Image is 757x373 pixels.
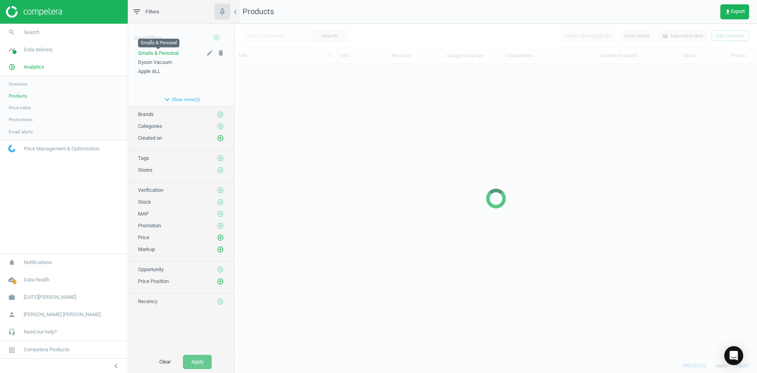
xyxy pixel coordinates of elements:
[9,81,28,87] span: Overview
[217,246,224,253] i: add_circle_outline
[24,328,57,336] span: Need our help?
[217,210,224,217] i: add_circle_outline
[216,210,224,218] button: add_circle_outline
[24,259,52,266] span: Notifications
[4,307,19,322] i: person
[24,46,52,53] span: Data delivery
[6,6,62,18] img: ajHJNr6hYgQAAAAASUVORK5CYII=
[24,311,101,318] span: [PERSON_NAME] [PERSON_NAME]
[4,42,19,57] i: timeline
[231,7,240,17] i: chevron_left
[217,155,224,162] i: add_circle_outline
[216,222,224,230] button: add_circle_outline
[4,25,19,40] i: search
[162,95,172,104] i: expand_more
[24,145,99,152] span: Price Management & Optimization
[217,187,224,194] i: add_circle_outline
[216,266,224,274] button: add_circle_outline
[4,290,19,305] i: work
[24,29,39,36] span: Search
[24,346,69,353] span: Competera Products
[24,276,49,283] span: Data health
[138,278,169,284] span: Price Position
[8,145,15,152] img: wGWNvw8QSZomAAAAABJRU5ErkJggg==
[217,266,224,273] i: add_circle_outline
[217,234,224,241] i: add_circle_outline
[9,93,27,99] span: Products
[138,199,151,205] span: Stock
[724,346,743,365] div: Open Intercom Messenger
[138,234,149,240] span: Price
[4,324,19,339] i: headset_mic
[720,4,749,19] button: get_appExport
[138,39,179,47] div: Smalls & Personal
[216,246,224,253] button: add_circle_outline
[4,255,19,270] i: notifications
[217,135,224,142] i: add_circle_outline
[4,272,19,287] i: cloud_done
[216,198,224,206] button: add_circle_outline
[128,93,234,106] button: expand_moreShow more(3)
[217,222,224,229] i: add_circle_outline
[216,111,224,118] button: add_circle_outline
[138,123,162,129] span: Categories
[725,9,745,15] span: Export
[106,361,126,371] button: chevron_left
[138,266,164,272] span: Opportunity
[138,223,161,229] span: Promotion
[183,355,212,369] button: Apply
[206,49,213,57] button: edit
[9,105,31,111] span: Price index
[111,361,121,371] i: chevron_left
[24,294,76,301] span: [DATE][PERSON_NAME]
[24,64,44,71] span: Analytics
[151,355,179,369] button: Clear
[138,187,163,193] span: Verification
[138,111,154,117] span: Brands
[216,134,224,142] button: add_circle_outline
[9,129,33,135] span: Email alerts
[4,60,19,75] i: pie_chart_outlined
[217,199,224,206] i: add_circle_outline
[216,166,224,174] button: add_circle_outline
[242,7,274,16] span: Products
[138,50,179,56] span: Smalls & Personal
[9,116,33,123] span: Promotions
[216,277,224,285] button: add_circle_outline
[213,34,220,41] i: add_circle_outline
[725,9,731,15] i: get_app
[216,154,224,162] button: add_circle_outline
[217,123,224,130] i: add_circle_outline
[217,49,224,57] button: delete
[145,8,159,15] span: Filters
[216,186,224,194] button: add_circle_outline
[216,234,224,242] button: add_circle_outline
[206,49,213,56] i: edit
[128,24,234,46] div: Saved filters
[216,122,224,130] button: add_circle_outline
[217,167,224,174] i: add_circle_outline
[217,111,224,118] i: add_circle_outline
[132,7,142,17] i: filter_list
[209,30,224,46] button: add_circle_outline
[216,298,224,306] button: add_circle_outline
[138,68,160,74] span: Apple ALL
[138,246,155,252] span: Markup
[138,298,157,304] span: Recency
[138,167,153,173] span: Stores
[217,298,224,305] i: add_circle_outline
[217,49,224,56] i: delete
[138,135,162,141] span: Created on
[138,59,172,65] span: Dyson Vacuum
[217,278,224,285] i: add_circle_outline
[138,211,149,217] span: MAP
[138,155,149,161] span: Tags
